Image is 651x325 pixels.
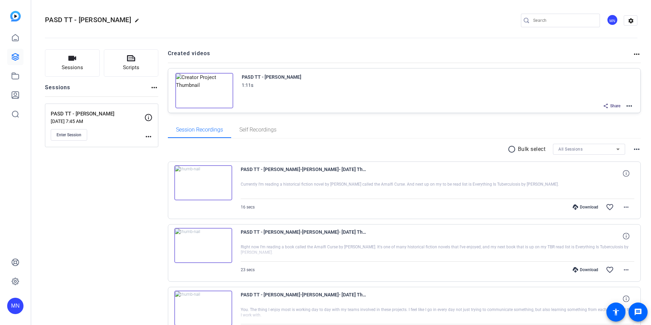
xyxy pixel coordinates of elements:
[518,145,546,153] p: Bulk select
[123,64,139,72] span: Scripts
[174,228,232,263] img: thumb-nail
[51,129,87,141] button: Enter Session
[51,110,144,118] p: PASD TT - [PERSON_NAME]
[45,49,100,77] button: Sessions
[634,308,642,316] mat-icon: message
[633,50,641,58] mat-icon: more_horiz
[607,14,618,26] div: MN
[558,147,583,152] span: All Sessions
[241,205,255,210] span: 16 secs
[241,228,367,244] span: PASD TT - [PERSON_NAME]-[PERSON_NAME]- [DATE] Three-[PERSON_NAME]-Reading-2025-08-06-14-21-42-724-0
[7,298,23,314] div: MN
[168,49,633,63] h2: Created videos
[569,204,602,210] div: Download
[607,14,619,26] ngx-avatar: Morgan Nielsen
[239,127,276,133] span: Self Recordings
[625,102,633,110] mat-icon: more_horiz
[134,18,143,26] mat-icon: edit
[242,81,253,89] div: 1:11s
[241,291,367,307] span: PASD TT - [PERSON_NAME]-[PERSON_NAME]- [DATE] Three-[PERSON_NAME]-TFS-2025-08-06-14-19-42-001-0
[176,127,223,133] span: Session Recordings
[174,165,232,201] img: thumb-nail
[612,308,620,316] mat-icon: accessibility
[606,266,614,274] mat-icon: favorite_border
[633,145,641,153] mat-icon: more_horiz
[606,203,614,211] mat-icon: favorite_border
[150,83,158,92] mat-icon: more_horiz
[45,16,131,24] span: PASD TT - [PERSON_NAME]
[622,266,630,274] mat-icon: more_horiz
[241,267,255,272] span: 23 secs
[241,165,367,182] span: PASD TT - [PERSON_NAME]-[PERSON_NAME]- [DATE] Three-[PERSON_NAME]-Read 2-2025-08-06-14-22-32-730-0
[533,16,594,25] input: Search
[104,49,159,77] button: Scripts
[624,16,638,26] mat-icon: settings
[144,133,153,141] mat-icon: more_horiz
[622,203,630,211] mat-icon: more_horiz
[57,132,81,138] span: Enter Session
[51,119,144,124] p: [DATE] 7:45 AM
[62,64,83,72] span: Sessions
[508,145,518,153] mat-icon: radio_button_unchecked
[569,267,602,273] div: Download
[175,73,233,108] img: Creator Project Thumbnail
[242,73,301,81] div: PASD TT - [PERSON_NAME]
[10,11,21,21] img: blue-gradient.svg
[45,83,70,96] h2: Sessions
[610,103,620,109] span: Share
